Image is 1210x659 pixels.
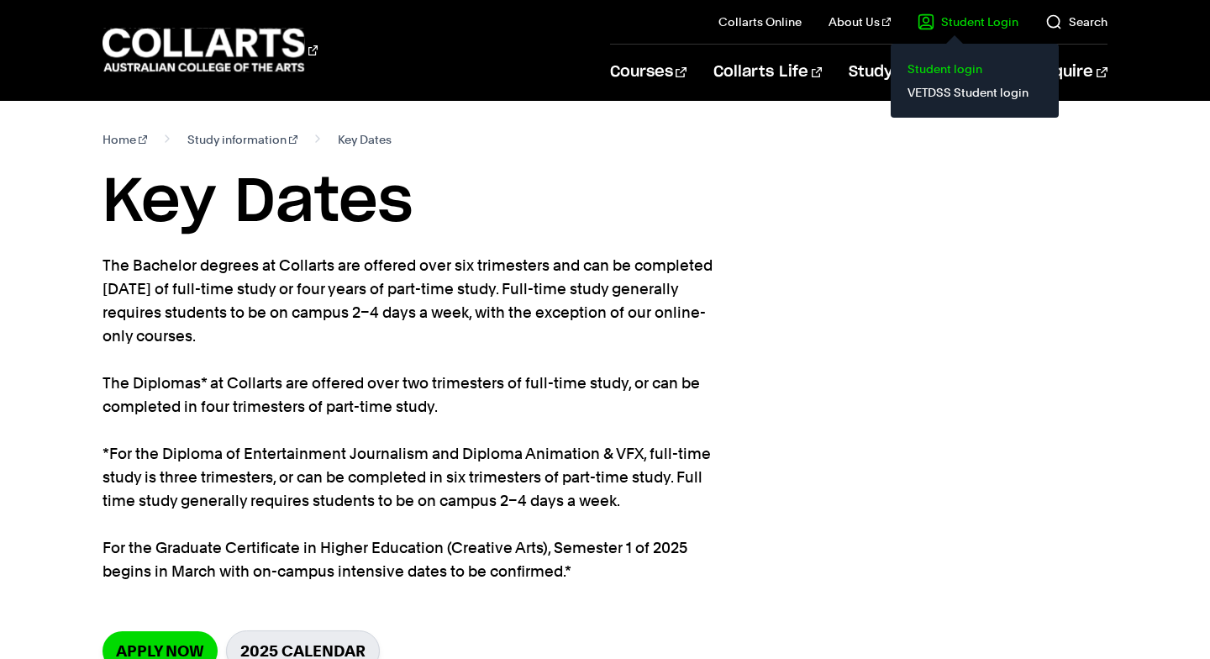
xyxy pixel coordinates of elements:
[187,128,297,151] a: Study information
[103,26,318,74] div: Go to homepage
[103,254,716,583] p: The Bachelor degrees at Collarts are offered over six trimesters and can be completed [DATE] of f...
[718,13,802,30] a: Collarts Online
[103,128,147,151] a: Home
[1045,13,1107,30] a: Search
[849,45,1007,100] a: Study Information
[338,128,392,151] span: Key Dates
[904,81,1045,104] a: VETDSS Student login
[904,57,1045,81] a: Student login
[713,45,822,100] a: Collarts Life
[918,13,1018,30] a: Student Login
[103,165,1107,240] h1: Key Dates
[829,13,891,30] a: About Us
[1034,45,1107,100] a: Enquire
[610,45,687,100] a: Courses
